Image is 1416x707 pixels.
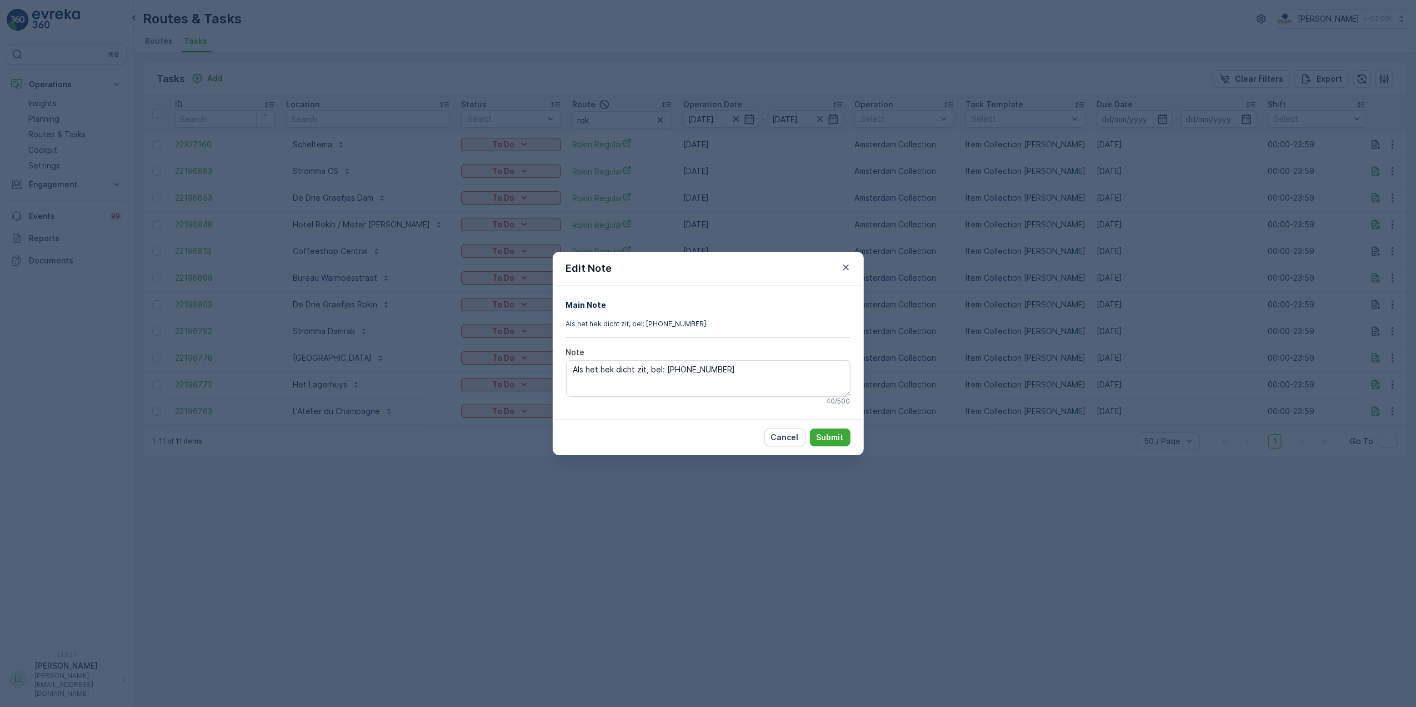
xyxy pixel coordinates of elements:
button: Cancel [764,429,805,446]
p: 40 / 500 [827,397,850,406]
p: Edit Note [566,261,612,276]
p: Submit [817,432,844,443]
textarea: Als het hek dicht zit, bel: [PHONE_NUMBER] [566,360,850,397]
button: Submit [810,429,850,446]
p: Cancel [771,432,799,443]
h4: Main Note [566,299,850,311]
p: Als het hek dicht zit, bel: [PHONE_NUMBER] [566,320,850,328]
label: Note [566,347,585,357]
